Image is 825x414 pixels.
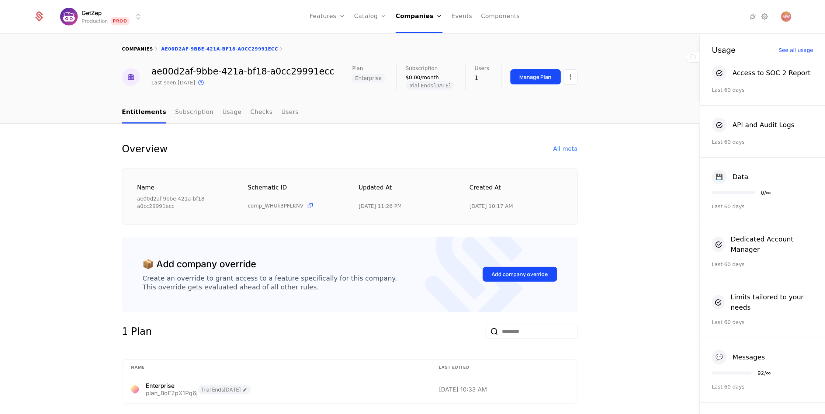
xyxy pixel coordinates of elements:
[122,102,578,123] nav: Main
[781,11,791,22] button: Open user button
[553,145,578,153] div: All meta
[352,66,363,71] span: Plan
[492,271,548,278] div: Add company override
[62,8,143,25] button: Select environment
[146,383,198,389] div: Enterprise
[222,102,242,123] a: Usage
[137,195,230,210] div: ae00d2af-9bbe-421a-bf18-a0cc29991ecc
[82,17,108,25] div: Production
[712,170,748,184] button: 💾Data
[712,292,813,313] button: Limits tailored to your needs
[781,11,791,22] img: Matt Wood
[712,118,794,132] button: API and Audit Logs
[731,234,813,255] div: Dedicated Account Manager
[248,202,304,209] span: comp_WHUk3PFLKNV
[198,385,251,394] span: Trial Ends [DATE]
[111,17,129,25] span: Prod
[712,86,813,94] div: Last 60 days
[760,12,769,21] a: Settings
[520,73,552,81] div: Manage Plan
[430,360,577,375] th: Last edited
[731,292,813,313] div: Limits tailored to your needs
[749,12,758,21] a: Integrations
[122,68,140,86] img: ae00d2af-9bbe-421a-bf18-a0cc29991ecc
[175,102,214,123] a: Subscription
[82,8,102,17] span: GetZep
[732,172,748,182] div: Data
[406,66,438,71] span: Subscription
[248,183,341,199] div: Schematic ID
[352,74,385,83] span: Enterprise
[712,170,727,184] div: 💾
[712,234,813,255] button: Dedicated Account Manager
[406,81,454,90] span: Trial Ends [DATE]
[439,386,568,392] div: [DATE] 10:33 AM
[712,350,727,365] div: 💬
[143,274,397,292] div: Create an override to grant access to a feature specifically for this company. This override gets...
[475,74,489,83] div: 1
[510,69,561,84] button: Manage Plan
[758,370,771,376] div: 92 / ∞
[122,102,299,123] ul: Choose Sub Page
[250,102,273,123] a: Checks
[712,261,813,268] div: Last 60 days
[152,67,334,76] div: ae00d2af-9bbe-421a-bf18-a0cc29991ecc
[475,66,489,71] span: Users
[779,48,813,53] div: See all usage
[712,383,813,390] div: Last 60 days
[732,352,765,362] div: Messages
[122,102,166,123] a: Entitlements
[281,102,299,123] a: Users
[712,66,811,80] button: Access to SOC 2 Report
[143,257,257,271] div: 📦 Add company override
[406,74,454,81] div: $0.00/month
[483,267,557,282] button: Add company override
[137,183,230,192] div: Name
[359,202,402,210] div: 7/20/25, 11:26 PM
[122,360,430,375] th: Name
[712,46,735,54] div: Usage
[761,190,771,195] div: 0 / ∞
[359,183,452,199] div: Updated at
[732,68,811,78] div: Access to SOC 2 Report
[60,8,78,25] img: GetZep
[712,350,765,365] button: 💬Messages
[712,138,813,146] div: Last 60 days
[712,203,813,210] div: Last 60 days
[564,69,578,84] button: Select action
[122,142,168,156] div: Overview
[146,390,198,396] div: plan_BoF2pX1Pq6j
[732,120,794,130] div: API and Audit Logs
[469,183,563,199] div: Created at
[712,319,813,326] div: Last 60 days
[122,46,153,52] a: companies
[469,202,513,210] div: 6/2/24, 10:17 AM
[152,79,195,86] div: Last seen [DATE]
[122,324,152,339] div: 1 Plan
